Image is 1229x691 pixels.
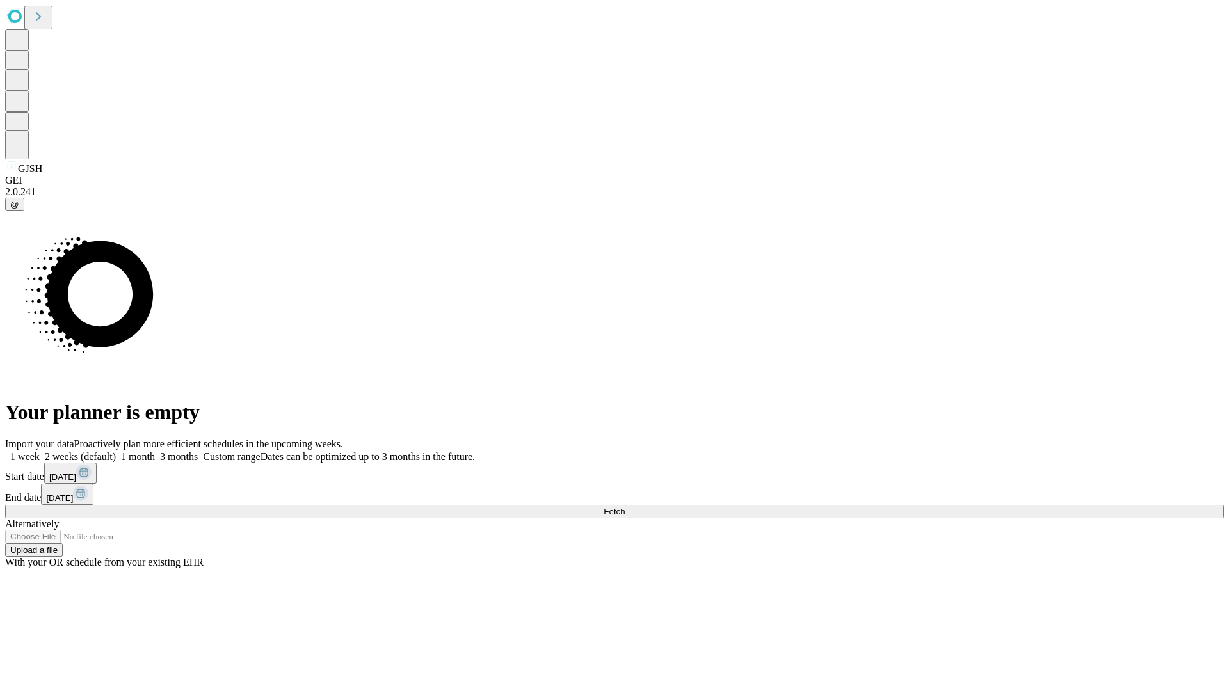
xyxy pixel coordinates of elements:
span: Fetch [604,507,625,516]
span: [DATE] [49,472,76,482]
span: 1 month [121,451,155,462]
span: GJSH [18,163,42,174]
span: 2 weeks (default) [45,451,116,462]
div: End date [5,484,1224,505]
button: @ [5,198,24,211]
button: [DATE] [44,463,97,484]
button: Fetch [5,505,1224,518]
span: @ [10,200,19,209]
span: 1 week [10,451,40,462]
span: 3 months [160,451,198,462]
span: [DATE] [46,493,73,503]
span: Import your data [5,438,74,449]
div: Start date [5,463,1224,484]
button: [DATE] [41,484,93,505]
span: Custom range [203,451,260,462]
span: With your OR schedule from your existing EHR [5,557,204,568]
div: 2.0.241 [5,186,1224,198]
span: Dates can be optimized up to 3 months in the future. [261,451,475,462]
h1: Your planner is empty [5,401,1224,424]
span: Proactively plan more efficient schedules in the upcoming weeks. [74,438,343,449]
span: Alternatively [5,518,59,529]
button: Upload a file [5,543,63,557]
div: GEI [5,175,1224,186]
